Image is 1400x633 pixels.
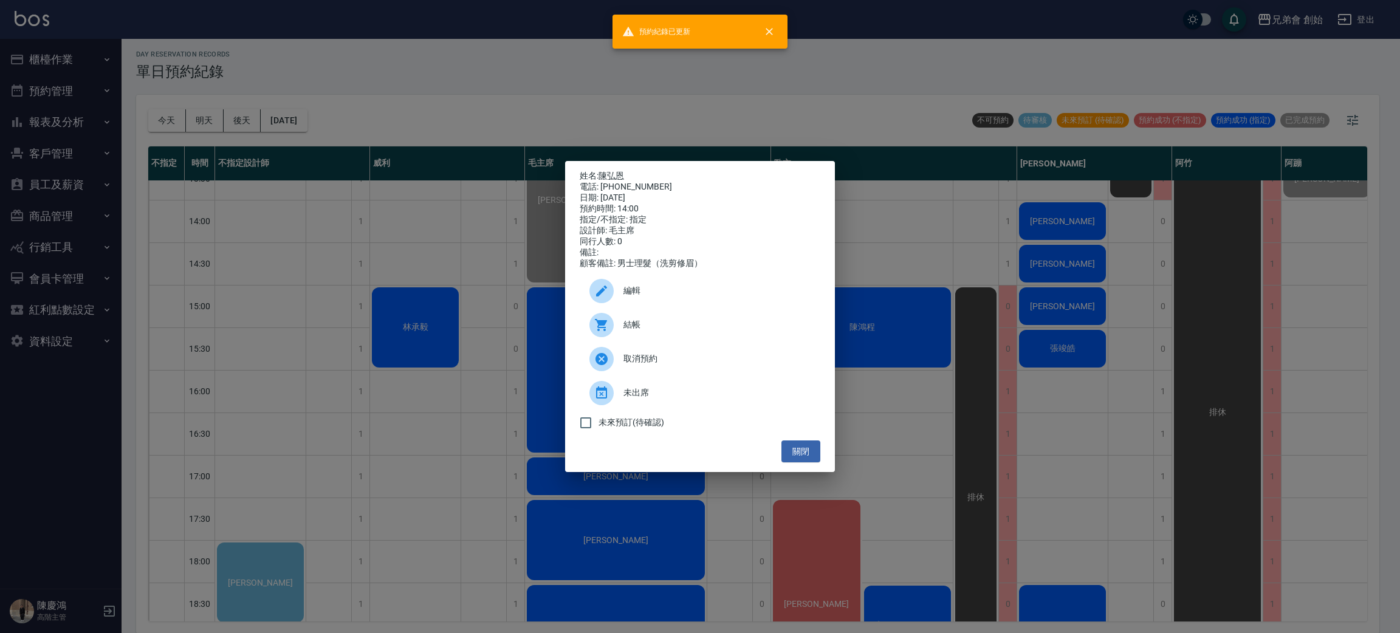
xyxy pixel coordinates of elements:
span: 編輯 [623,284,811,297]
span: 結帳 [623,318,811,331]
div: 指定/不指定: 指定 [580,214,820,225]
span: 預約紀錄已更新 [622,26,690,38]
button: 關閉 [781,440,820,463]
a: 結帳 [580,308,820,342]
div: 顧客備註: 男士理髮（洗剪修眉） [580,258,820,269]
span: 取消預約 [623,352,811,365]
a: 陳弘恩 [599,171,624,180]
div: 設計師: 毛主席 [580,225,820,236]
div: 預約時間: 14:00 [580,204,820,214]
div: 未出席 [580,376,820,410]
div: 同行人數: 0 [580,236,820,247]
p: 姓名: [580,171,820,182]
div: 備註: [580,247,820,258]
span: 未出席 [623,386,811,399]
div: 電話: [PHONE_NUMBER] [580,182,820,193]
div: 取消預約 [580,342,820,376]
button: close [756,18,783,45]
span: 未來預訂(待確認) [599,416,664,429]
div: 編輯 [580,274,820,308]
div: 日期: [DATE] [580,193,820,204]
